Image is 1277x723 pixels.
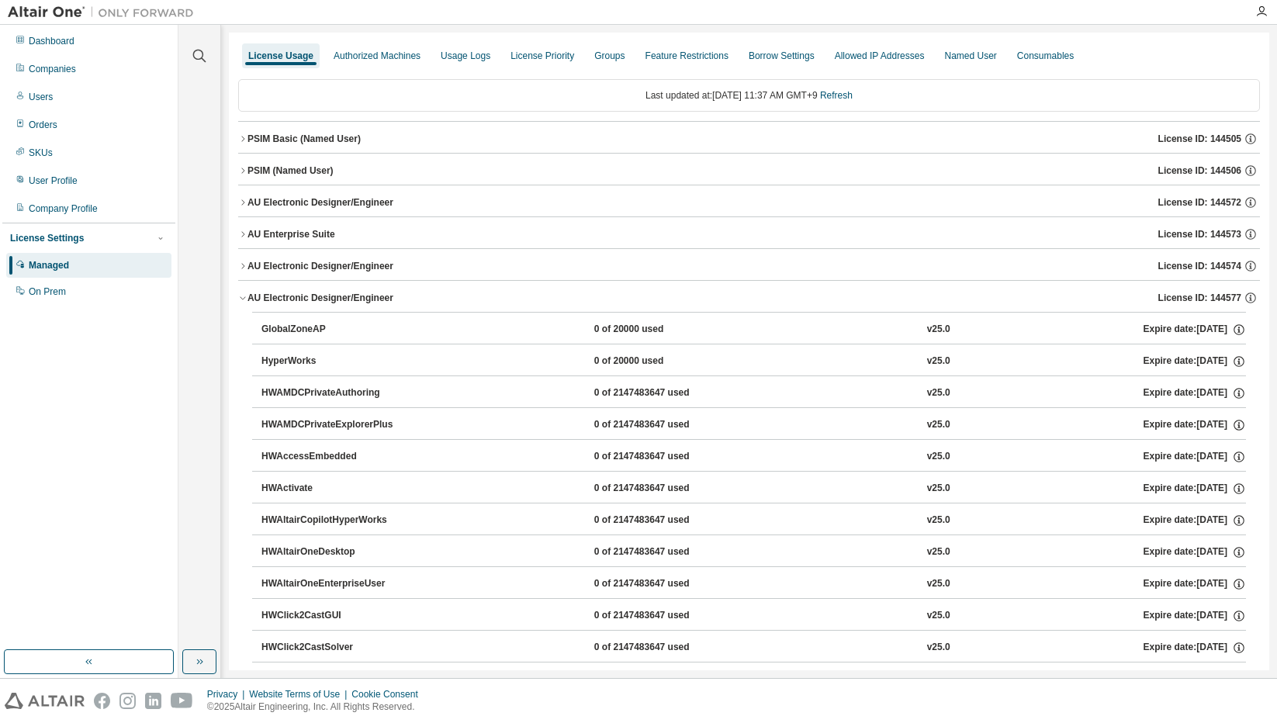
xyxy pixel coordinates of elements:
[927,577,950,591] div: v25.0
[261,313,1246,347] button: GlobalZoneAP0 of 20000 usedv25.0Expire date:[DATE]
[261,323,401,337] div: GlobalZoneAP
[5,693,85,709] img: altair_logo.svg
[29,91,53,103] div: Users
[594,545,734,559] div: 0 of 2147483647 used
[29,175,78,187] div: User Profile
[261,344,1246,379] button: HyperWorks0 of 20000 usedv25.0Expire date:[DATE]
[1144,386,1246,400] div: Expire date: [DATE]
[29,119,57,131] div: Orders
[1158,196,1241,209] span: License ID: 144572
[261,631,1246,665] button: HWClick2CastSolver0 of 2147483647 usedv25.0Expire date:[DATE]
[1158,292,1241,304] span: License ID: 144577
[1158,260,1241,272] span: License ID: 144574
[594,641,734,655] div: 0 of 2147483647 used
[261,450,401,464] div: HWAccessEmbedded
[927,418,950,432] div: v25.0
[334,50,420,62] div: Authorized Machines
[594,482,734,496] div: 0 of 2147483647 used
[261,482,401,496] div: HWActivate
[238,154,1260,188] button: PSIM (Named User)License ID: 144506
[261,535,1246,569] button: HWAltairOneDesktop0 of 2147483647 usedv25.0Expire date:[DATE]
[1144,418,1246,432] div: Expire date: [DATE]
[1144,609,1246,623] div: Expire date: [DATE]
[261,599,1246,633] button: HWClick2CastGUI0 of 2147483647 usedv25.0Expire date:[DATE]
[29,202,98,215] div: Company Profile
[927,514,950,528] div: v25.0
[1017,50,1074,62] div: Consumables
[594,50,625,62] div: Groups
[594,323,734,337] div: 0 of 20000 used
[238,185,1260,220] button: AU Electronic Designer/EngineerLicense ID: 144572
[1144,482,1246,496] div: Expire date: [DATE]
[261,514,401,528] div: HWAltairCopilotHyperWorks
[207,701,427,714] p: © 2025 Altair Engineering, Inc. All Rights Reserved.
[171,693,193,709] img: youtube.svg
[261,418,401,432] div: HWAMDCPrivateExplorerPlus
[1144,323,1246,337] div: Expire date: [DATE]
[261,408,1246,442] button: HWAMDCPrivateExplorerPlus0 of 2147483647 usedv25.0Expire date:[DATE]
[10,232,84,244] div: License Settings
[238,281,1260,315] button: AU Electronic Designer/EngineerLicense ID: 144577
[29,35,74,47] div: Dashboard
[261,567,1246,601] button: HWAltairOneEnterpriseUser0 of 2147483647 usedv25.0Expire date:[DATE]
[29,285,66,298] div: On Prem
[835,50,925,62] div: Allowed IP Addresses
[927,545,950,559] div: v25.0
[261,440,1246,474] button: HWAccessEmbedded0 of 2147483647 usedv25.0Expire date:[DATE]
[594,355,734,368] div: 0 of 20000 used
[261,577,401,591] div: HWAltairOneEnterpriseUser
[238,217,1260,251] button: AU Enterprise SuiteLicense ID: 144573
[1144,514,1246,528] div: Expire date: [DATE]
[119,693,136,709] img: instagram.svg
[247,196,393,209] div: AU Electronic Designer/Engineer
[261,609,401,623] div: HWClick2CastGUI
[261,641,401,655] div: HWClick2CastSolver
[1144,577,1246,591] div: Expire date: [DATE]
[594,418,734,432] div: 0 of 2147483647 used
[927,641,950,655] div: v25.0
[207,688,249,701] div: Privacy
[927,323,950,337] div: v25.0
[441,50,490,62] div: Usage Logs
[247,228,335,240] div: AU Enterprise Suite
[594,386,734,400] div: 0 of 2147483647 used
[594,514,734,528] div: 0 of 2147483647 used
[1144,641,1246,655] div: Expire date: [DATE]
[247,292,393,304] div: AU Electronic Designer/Engineer
[238,249,1260,283] button: AU Electronic Designer/EngineerLicense ID: 144574
[261,355,401,368] div: HyperWorks
[927,355,950,368] div: v25.0
[248,50,313,62] div: License Usage
[261,503,1246,538] button: HWAltairCopilotHyperWorks0 of 2147483647 usedv25.0Expire date:[DATE]
[510,50,574,62] div: License Priority
[261,386,401,400] div: HWAMDCPrivateAuthoring
[29,63,76,75] div: Companies
[1158,228,1241,240] span: License ID: 144573
[1158,164,1241,177] span: License ID: 144506
[1144,545,1246,559] div: Expire date: [DATE]
[749,50,815,62] div: Borrow Settings
[1144,355,1246,368] div: Expire date: [DATE]
[29,147,53,159] div: SKUs
[238,79,1260,112] div: Last updated at: [DATE] 11:37 AM GMT+9
[594,450,734,464] div: 0 of 2147483647 used
[820,90,853,101] a: Refresh
[927,482,950,496] div: v25.0
[1158,133,1241,145] span: License ID: 144505
[249,688,351,701] div: Website Terms of Use
[1144,450,1246,464] div: Expire date: [DATE]
[927,450,950,464] div: v25.0
[8,5,202,20] img: Altair One
[29,259,69,272] div: Managed
[944,50,996,62] div: Named User
[261,472,1246,506] button: HWActivate0 of 2147483647 usedv25.0Expire date:[DATE]
[145,693,161,709] img: linkedin.svg
[927,609,950,623] div: v25.0
[94,693,110,709] img: facebook.svg
[247,260,393,272] div: AU Electronic Designer/Engineer
[247,133,361,145] div: PSIM Basic (Named User)
[238,122,1260,156] button: PSIM Basic (Named User)License ID: 144505
[351,688,427,701] div: Cookie Consent
[261,545,401,559] div: HWAltairOneDesktop
[645,50,728,62] div: Feature Restrictions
